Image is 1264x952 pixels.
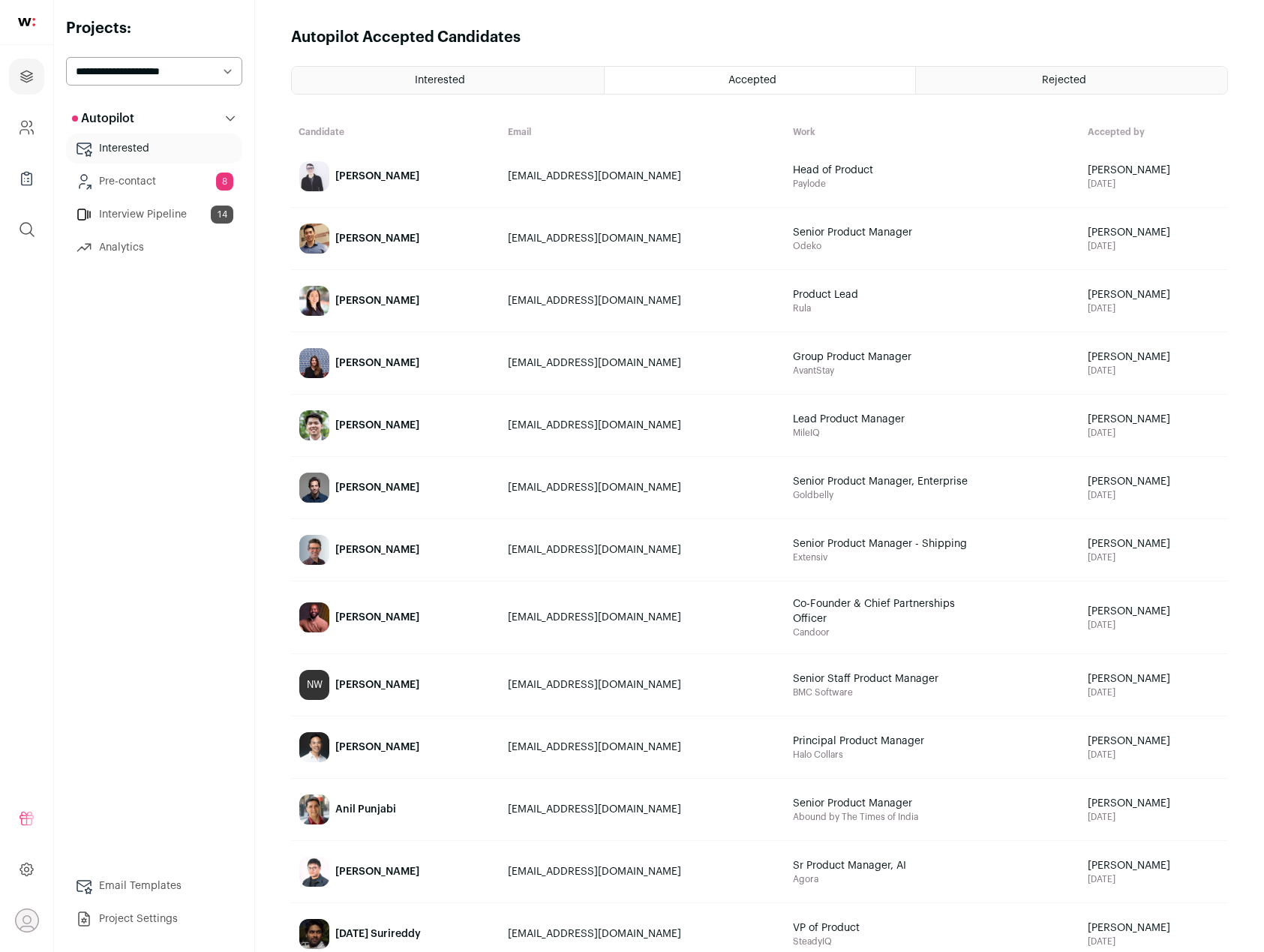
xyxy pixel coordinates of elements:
h2: Projects: [66,18,242,39]
div: [EMAIL_ADDRESS][DOMAIN_NAME] [508,542,778,557]
div: [EMAIL_ADDRESS][DOMAIN_NAME] [508,418,778,433]
h1: Autopilot Accepted Candidates [291,27,521,48]
span: [PERSON_NAME] [1088,920,1220,935]
a: Company and ATS Settings [9,110,44,146]
img: d8cebf34e4f024cfdb3d0fc9c8edf8ed7b398841c8bcbe1a54f0ccc9ab287e5d.jpg [299,286,329,316]
a: [PERSON_NAME] [292,717,500,777]
th: Email [500,119,785,146]
span: [PERSON_NAME] [1088,604,1220,619]
span: Rejected [1042,75,1086,86]
span: Lead Product Manager [793,412,973,427]
span: 14 [211,206,233,224]
div: NW [299,670,329,700]
img: 80490f2a29a4893bb9634b4122be9a624e28b9b41a6693d0bc3e1e942b95c841.jpg [299,224,329,254]
p: Autopilot [72,110,134,128]
div: [DATE] Surireddy [335,926,421,941]
a: [PERSON_NAME] [292,146,500,206]
a: Email Templates [66,871,242,901]
span: Agora [793,873,1073,885]
a: Analytics [66,233,242,263]
span: [PERSON_NAME] [1088,350,1220,365]
button: Autopilot [66,104,242,134]
a: Pre-contact8 [66,167,242,197]
span: MileIQ [793,427,1073,439]
div: [EMAIL_ADDRESS][DOMAIN_NAME] [508,677,778,692]
img: 4bd04461b972e4e6e071de63c00bd977fdcc87e33199308e8647598750e450b7.jpg [299,348,329,378]
span: [PERSON_NAME] [1088,412,1220,427]
div: [PERSON_NAME] [335,677,419,692]
span: Senior Product Manager, Enterprise [793,474,973,489]
span: [DATE] [1088,489,1220,501]
span: Paylode [793,178,1073,190]
span: [DATE] [1088,178,1220,190]
span: [PERSON_NAME] [1088,796,1220,811]
span: [PERSON_NAME] [1088,734,1220,749]
div: [EMAIL_ADDRESS][DOMAIN_NAME] [508,356,778,371]
a: Projects [9,59,44,95]
span: [DATE] [1088,302,1220,314]
div: [EMAIL_ADDRESS][DOMAIN_NAME] [508,293,778,308]
span: [PERSON_NAME] [1088,474,1220,489]
img: 30584d966348822e3c9cf191d87e72df2564c1ab1f7829d0c7ae5640e65d235b.jpg [299,794,329,824]
span: VP of Product [793,920,973,935]
span: BMC Software [793,686,1073,698]
div: [PERSON_NAME] [335,864,419,879]
img: ad7dbf52785b066b15d46504250639d329054dcae0751a870b6e04efb8374fb3 [299,857,329,887]
div: Anil Punjabi [335,802,396,817]
span: [PERSON_NAME] [1088,671,1220,686]
img: wellfound-shorthand-0d5821cbd27db2630d0214b213865d53afaa358527fdda9d0ea32b1df1b89c2c.svg [18,18,35,26]
span: 8 [216,173,233,191]
img: 5a4daf518ca626265b75adb562b33f7e3867652692cd45a7f7aae9426855e321 [299,732,329,762]
span: [DATE] [1088,749,1220,761]
button: Open dropdown [15,908,39,932]
span: [DATE] [1088,619,1220,631]
th: Accepted by [1080,119,1228,146]
a: [PERSON_NAME] [292,209,500,269]
a: [PERSON_NAME] [292,271,500,331]
span: [DATE] [1088,873,1220,885]
span: [DATE] [1088,551,1220,563]
span: Accepted [728,75,776,86]
a: Project Settings [66,904,242,934]
span: [PERSON_NAME] [1088,225,1220,240]
div: [PERSON_NAME] [335,418,419,433]
span: [DATE] [1088,686,1220,698]
div: [EMAIL_ADDRESS][DOMAIN_NAME] [508,802,778,817]
img: 45dd9c8be9be96c8a8434fce77564633285e849b8c23ee88e95ed37f26987c81 [299,602,329,632]
a: [PERSON_NAME] [292,333,500,393]
span: Product Lead [793,287,973,302]
img: 5d41f068aed280655a04c15ac470515a8106f2af7f0f0251e44cc823809275de [299,919,329,949]
div: [EMAIL_ADDRESS][DOMAIN_NAME] [508,480,778,495]
div: [EMAIL_ADDRESS][DOMAIN_NAME] [508,231,778,246]
span: Rula [793,302,1073,314]
span: SteadyIQ [793,935,1073,947]
a: [PERSON_NAME] [292,582,500,653]
a: [PERSON_NAME] [292,458,500,518]
div: [EMAIL_ADDRESS][DOMAIN_NAME] [508,169,778,184]
div: [PERSON_NAME] [335,610,419,625]
span: Sr Product Manager, AI [793,858,973,873]
div: [PERSON_NAME] [335,480,419,495]
div: [EMAIL_ADDRESS][DOMAIN_NAME] [508,926,778,941]
img: 055c494e74d4ee7e10b862db9a84d62cb91926df86cba5d54a68aee8ebb7af19 [299,161,329,191]
span: [DATE] [1088,365,1220,377]
a: Interested [292,67,604,94]
div: [EMAIL_ADDRESS][DOMAIN_NAME] [508,740,778,755]
span: AvantStay [793,365,1073,377]
a: [PERSON_NAME] [292,520,500,580]
a: [PERSON_NAME] [292,842,500,902]
span: [DATE] [1088,240,1220,252]
div: [PERSON_NAME] [335,231,419,246]
div: [PERSON_NAME] [335,293,419,308]
span: Senior Product Manager - Shipping [793,536,973,551]
span: Head of Product [793,163,973,178]
span: Principal Product Manager [793,734,973,749]
a: NW [PERSON_NAME] [292,655,500,715]
a: Anil Punjabi [292,779,500,839]
span: Abound by The Times of India [793,811,1073,823]
th: Work [785,119,1081,146]
img: 381ff24bf86d55b3ffac5b1fa2c3980db22cfa1c41c54905deaf4b58fd87a3e2.jpg [299,473,329,503]
span: Co-Founder & Chief Partnerships Officer [793,596,973,626]
div: [PERSON_NAME] [335,542,419,557]
a: Interested [66,134,242,164]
